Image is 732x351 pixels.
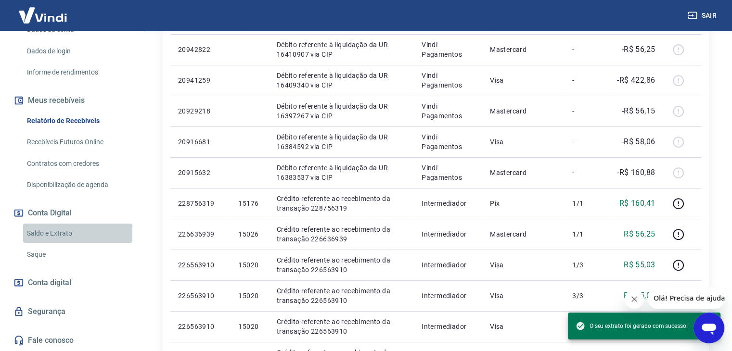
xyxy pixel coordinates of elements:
[12,330,132,351] a: Fale conosco
[178,168,223,177] p: 20915632
[23,111,132,131] a: Relatório de Recebíveis
[277,163,406,182] p: Débito referente à liquidação da UR 16383537 via CIP
[490,229,557,239] p: Mastercard
[490,168,557,177] p: Mastercard
[12,202,132,224] button: Conta Digital
[572,45,601,54] p: -
[12,90,132,111] button: Meus recebíveis
[12,301,132,322] a: Segurança
[238,260,261,270] p: 15020
[422,132,475,151] p: Vindi Pagamentos
[28,276,71,289] span: Conta digital
[622,105,655,117] p: -R$ 56,15
[178,291,223,301] p: 226563910
[693,313,724,343] iframe: Botão para abrir a janela de mensagens
[12,0,74,30] img: Vindi
[277,286,406,305] p: Crédito referente ao recebimento da transação 226563910
[277,101,406,121] p: Débito referente à liquidação da UR 16397267 via CIP
[277,194,406,213] p: Crédito referente ao recebimento da transação 228756319
[624,290,655,301] p: R$ 55,05
[23,41,132,61] a: Dados de login
[277,225,406,244] p: Crédito referente ao recebimento da transação 226636939
[6,7,81,14] span: Olá! Precisa de ajuda?
[617,167,655,178] p: -R$ 160,88
[277,71,406,90] p: Débito referente à liquidação da UR 16409340 via CIP
[238,322,261,331] p: 15020
[490,322,557,331] p: Visa
[422,260,475,270] p: Intermediador
[277,255,406,275] p: Crédito referente ao recebimento da transação 226563910
[178,199,223,208] p: 228756319
[178,260,223,270] p: 226563910
[422,322,475,331] p: Intermediador
[178,45,223,54] p: 20942822
[490,199,557,208] p: Pix
[178,106,223,116] p: 20929218
[490,106,557,116] p: Mastercard
[576,321,688,331] span: O seu extrato foi gerado com sucesso!
[490,137,557,147] p: Visa
[490,45,557,54] p: Mastercard
[277,132,406,151] p: Débito referente à liquidação da UR 16384592 via CIP
[572,75,601,85] p: -
[12,272,132,293] a: Conta digital
[622,136,655,148] p: -R$ 58,06
[625,289,644,309] iframe: Fechar mensagem
[619,198,655,209] p: R$ 160,41
[178,229,223,239] p: 226636939
[23,245,132,264] a: Saque
[422,71,475,90] p: Vindi Pagamentos
[23,224,132,243] a: Saldo e Extrato
[572,168,601,177] p: -
[490,291,557,301] p: Visa
[622,44,655,55] p: -R$ 56,25
[422,40,475,59] p: Vindi Pagamentos
[238,291,261,301] p: 15020
[572,137,601,147] p: -
[572,106,601,116] p: -
[277,40,406,59] p: Débito referente à liquidação da UR 16410907 via CIP
[23,132,132,152] a: Recebíveis Futuros Online
[624,259,655,271] p: R$ 55,03
[572,260,601,270] p: 1/3
[572,199,601,208] p: 1/1
[490,75,557,85] p: Visa
[23,175,132,195] a: Disponibilização de agenda
[422,291,475,301] p: Intermediador
[422,163,475,182] p: Vindi Pagamentos
[178,322,223,331] p: 226563910
[572,229,601,239] p: 1/1
[617,75,655,86] p: -R$ 422,86
[422,101,475,121] p: Vindi Pagamentos
[422,229,475,239] p: Intermediador
[238,199,261,208] p: 15176
[277,317,406,336] p: Crédito referente ao recebimento da transação 226563910
[686,7,720,25] button: Sair
[490,260,557,270] p: Visa
[624,228,655,240] p: R$ 56,25
[23,154,132,174] a: Contratos com credores
[422,199,475,208] p: Intermediador
[572,291,601,301] p: 3/3
[178,137,223,147] p: 20916681
[23,63,132,82] a: Informe de rendimentos
[178,75,223,85] p: 20941259
[238,229,261,239] p: 15026
[648,288,724,309] iframe: Mensagem da empresa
